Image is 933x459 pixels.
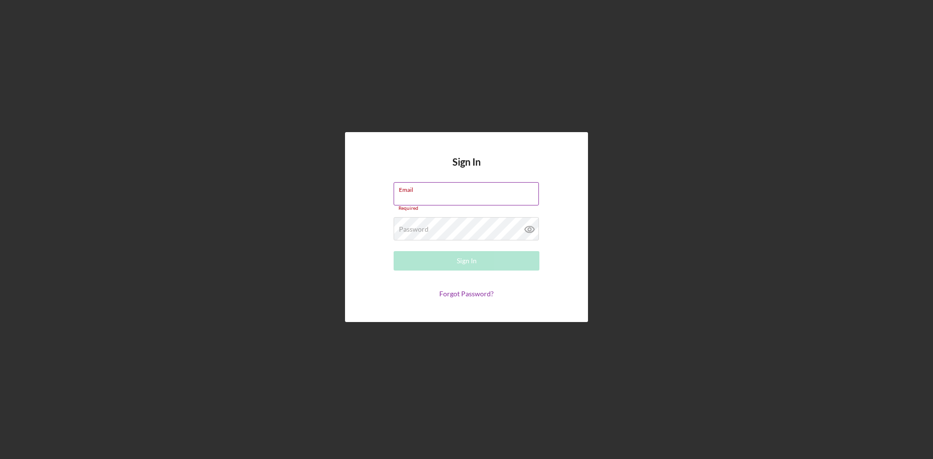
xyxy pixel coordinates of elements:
button: Sign In [394,251,539,271]
a: Forgot Password? [439,289,494,298]
label: Email [399,183,539,193]
h4: Sign In [452,156,481,182]
div: Required [394,205,539,211]
div: Sign In [457,251,477,271]
label: Password [399,225,429,233]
